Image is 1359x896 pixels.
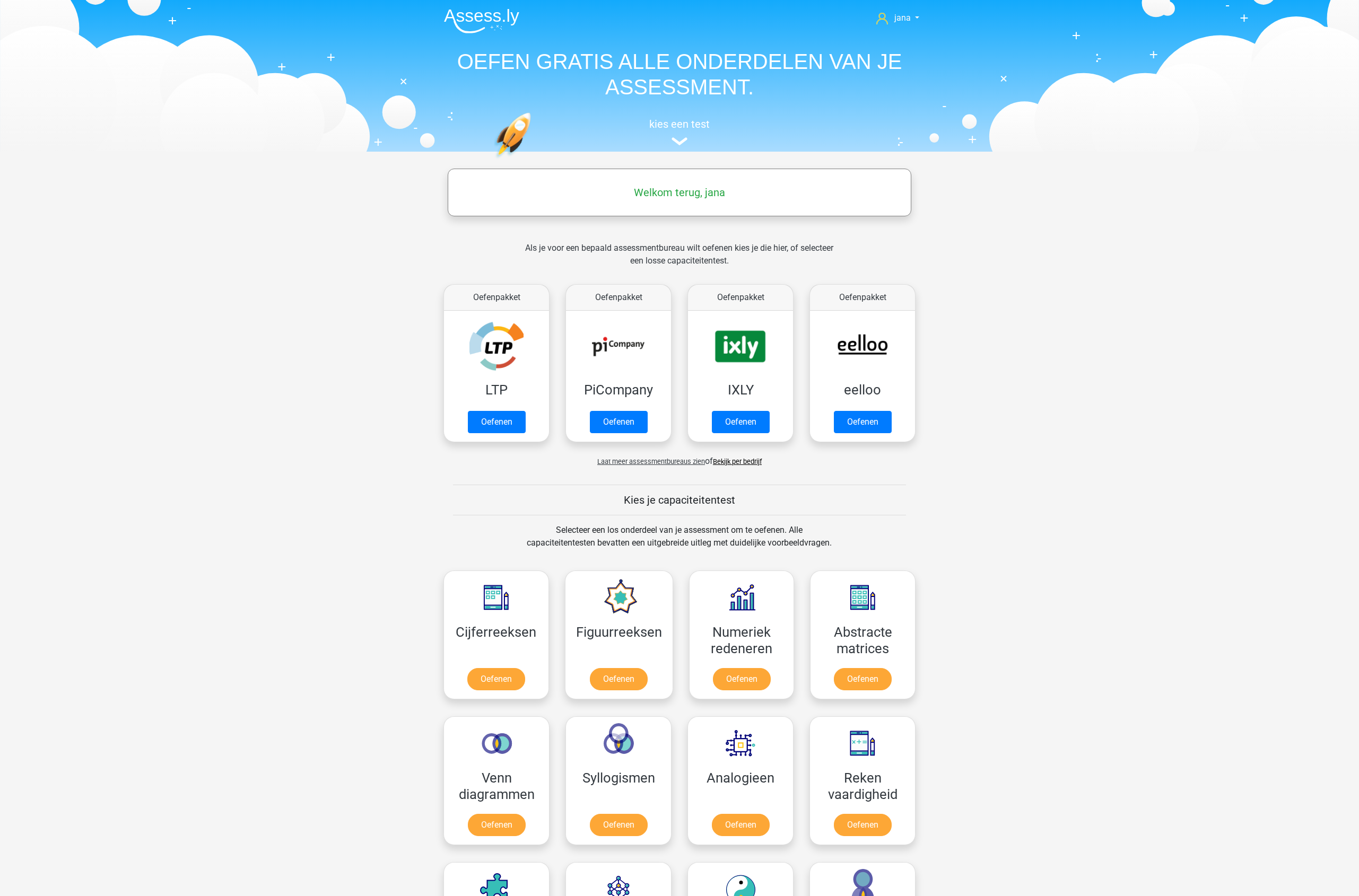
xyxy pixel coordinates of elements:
h5: Welkom terug, jana [453,186,906,199]
a: Oefenen [468,411,526,433]
img: Assessly [444,8,519,33]
span: jana [894,13,911,23]
a: Oefenen [834,411,892,433]
a: Oefenen [834,668,892,690]
h1: OEFEN GRATIS ALLE ONDERDELEN VAN JE ASSESSMENT. [435,49,924,100]
a: Oefenen [467,668,525,690]
img: oefenen [494,112,572,208]
div: Als je voor een bepaald assessmentbureau wilt oefenen kies je die hier, of selecteer een losse ca... [517,242,842,280]
h5: Kies je capaciteitentest [453,494,906,506]
a: Oefenen [590,668,648,690]
a: kies een test [435,118,924,146]
a: Oefenen [834,814,892,836]
div: of [435,446,924,468]
a: Bekijk per bedrijf [713,458,762,465]
span: Laat meer assessmentbureaus zien [597,458,705,465]
img: assessment [672,137,687,145]
a: Oefenen [712,411,770,433]
a: Oefenen [590,814,648,836]
h5: kies een test [435,118,924,130]
a: jana [872,12,924,24]
a: Oefenen [468,814,526,836]
div: Selecteer een los onderdeel van je assessment om te oefenen. Alle capaciteitentesten bevatten een... [517,524,842,562]
a: Oefenen [713,668,771,690]
a: Oefenen [712,814,770,836]
a: Oefenen [590,411,648,433]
